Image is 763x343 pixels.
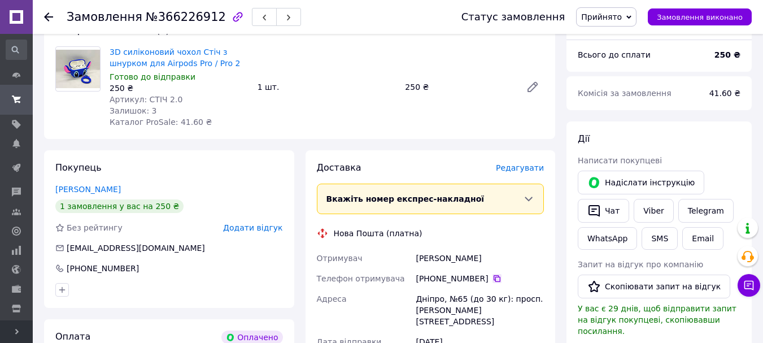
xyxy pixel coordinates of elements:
span: Прийнято [581,12,622,21]
span: Додати відгук [223,223,282,232]
button: Чат [578,199,629,223]
div: 250 ₴ [400,79,517,95]
img: 3D cиліконовий чохол Стіч з шнурком для Airpods Pro / Pro 2 [56,50,100,88]
span: Дії [578,133,590,144]
span: Редагувати [496,163,544,172]
span: Телефон отримувача [317,274,405,283]
span: Комісія за замовлення [578,89,672,98]
span: Артикул: СТІЧ 2.0 [110,95,182,104]
span: Вкажіть номер експрес-накладної [326,194,485,203]
span: 41.60 ₴ [709,89,740,98]
span: Готово до відправки [110,72,195,81]
button: Надіслати інструкцію [578,171,704,194]
span: [EMAIL_ADDRESS][DOMAIN_NAME] [67,244,205,253]
a: Telegram [678,199,734,223]
span: Покупець [55,162,102,173]
span: Доставка [317,162,361,173]
div: Повернутися назад [44,11,53,23]
div: Дніпро, №65 (до 30 кг): просп. [PERSON_NAME][STREET_ADDRESS] [413,289,546,332]
a: WhatsApp [578,227,637,250]
span: Адреса [317,294,347,303]
span: Замовлення [67,10,142,24]
span: Каталог ProSale: 41.60 ₴ [110,118,212,127]
button: Чат з покупцем [738,274,760,297]
a: 3D cиліконовий чохол Стіч з шнурком для Airpods Pro / Pro 2 [110,47,240,68]
div: Статус замовлення [461,11,565,23]
div: [PHONE_NUMBER] [66,263,140,274]
div: 250 ₴ [110,83,248,94]
span: Отримувач [317,254,363,263]
span: №366226912 [146,10,226,24]
span: Запит на відгук про компанію [578,260,703,269]
span: У вас є 29 днів, щоб відправити запит на відгук покупцеві, скопіювавши посилання. [578,304,736,336]
a: [PERSON_NAME] [55,185,121,194]
span: Написати покупцеві [578,156,662,165]
span: Залишок: 3 [110,106,157,115]
div: 1 шт. [253,79,401,95]
div: [PHONE_NUMBER] [416,273,544,284]
span: Всього до сплати [578,50,651,59]
b: 250 ₴ [714,50,740,59]
span: Товари в замовленні (1) [55,25,169,36]
button: Скопіювати запит на відгук [578,275,730,298]
a: Viber [634,199,673,223]
span: Замовлення виконано [657,13,743,21]
div: 1 замовлення у вас на 250 ₴ [55,199,184,213]
button: Email [682,227,723,250]
a: Редагувати [521,76,544,98]
span: Без рейтингу [67,223,123,232]
button: Замовлення виконано [648,8,752,25]
button: SMS [642,227,678,250]
div: [PERSON_NAME] [413,248,546,268]
span: Оплата [55,331,90,342]
div: Нова Пошта (платна) [331,228,425,239]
